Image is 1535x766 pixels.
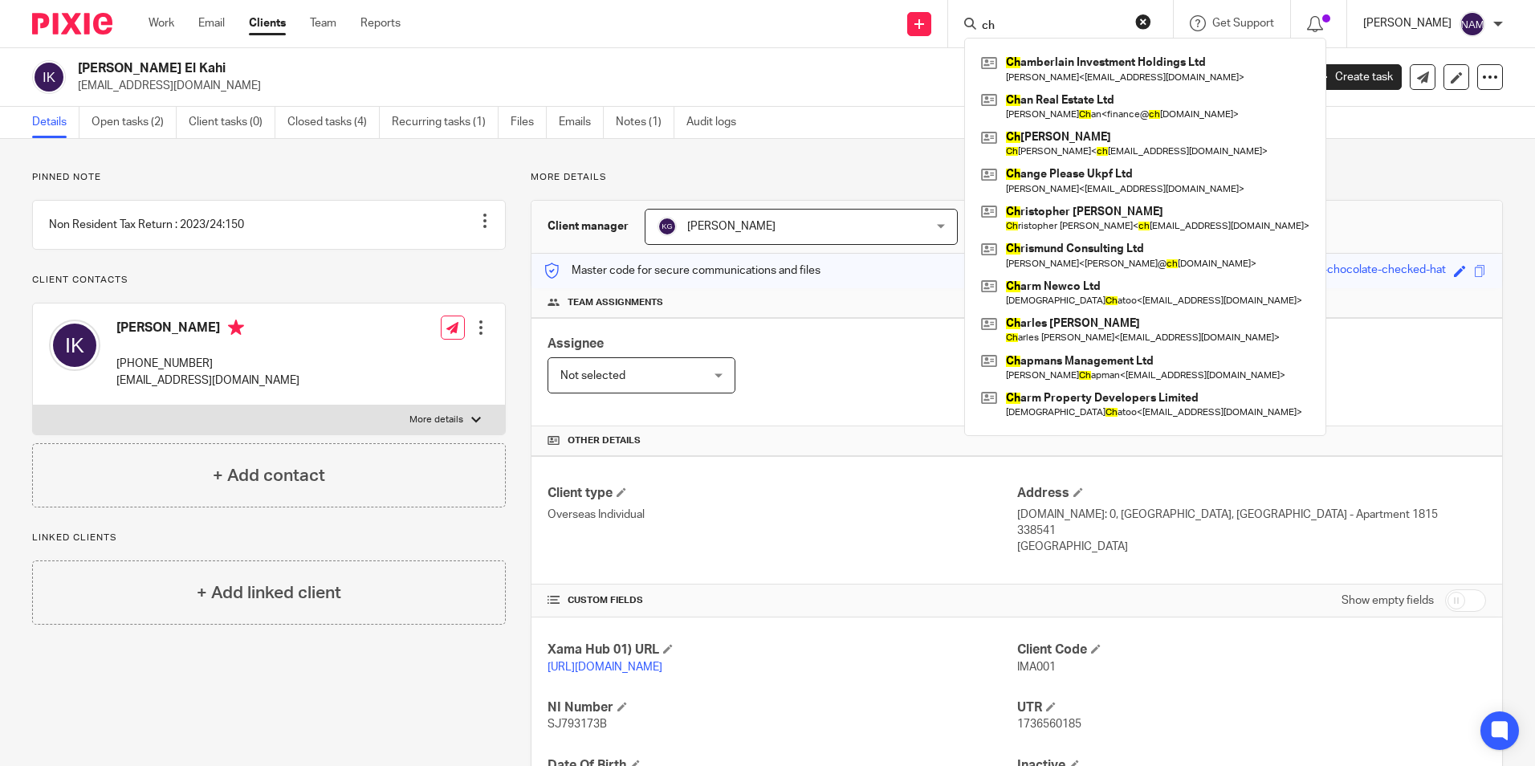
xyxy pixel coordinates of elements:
[560,370,625,381] span: Not selected
[310,15,336,31] a: Team
[249,15,286,31] a: Clients
[78,60,1043,77] h2: [PERSON_NAME] El Kahi
[198,15,225,31] a: Email
[686,107,748,138] a: Audit logs
[548,507,1016,523] p: Overseas Individual
[548,337,604,350] span: Assignee
[392,107,499,138] a: Recurring tasks (1)
[49,320,100,371] img: svg%3E
[1460,11,1485,37] img: svg%3E
[287,107,380,138] a: Closed tasks (4)
[213,463,325,488] h4: + Add contact
[116,373,299,389] p: [EMAIL_ADDRESS][DOMAIN_NAME]
[197,581,341,605] h4: + Add linked client
[548,719,607,730] span: SJ793173B
[1309,64,1402,90] a: Create task
[32,274,506,287] p: Client contacts
[616,107,674,138] a: Notes (1)
[559,107,604,138] a: Emails
[1017,507,1486,523] p: [DOMAIN_NAME]: 0, [GEOGRAPHIC_DATA], [GEOGRAPHIC_DATA] - Apartment 1815
[1363,15,1452,31] p: [PERSON_NAME]
[32,171,506,184] p: Pinned note
[32,532,506,544] p: Linked clients
[228,320,244,336] i: Primary
[409,414,463,426] p: More details
[544,263,820,279] p: Master code for secure communications and files
[980,19,1125,34] input: Search
[32,13,112,35] img: Pixie
[1342,593,1434,609] label: Show empty fields
[511,107,547,138] a: Files
[548,218,629,234] h3: Client manager
[360,15,401,31] a: Reports
[1017,662,1056,673] span: IMA001
[116,356,299,372] p: [PHONE_NUMBER]
[687,221,776,232] span: [PERSON_NAME]
[189,107,275,138] a: Client tasks (0)
[116,320,299,340] h4: [PERSON_NAME]
[1017,642,1486,658] h4: Client Code
[1135,14,1151,30] button: Clear
[1017,523,1486,539] p: 338541
[658,217,677,236] img: svg%3E
[32,60,66,94] img: svg%3E
[1017,699,1486,716] h4: UTR
[548,699,1016,716] h4: NI Number
[78,78,1285,94] p: [EMAIL_ADDRESS][DOMAIN_NAME]
[568,296,663,309] span: Team assignments
[548,594,1016,607] h4: CUSTOM FIELDS
[548,642,1016,658] h4: Xama Hub 01) URL
[531,171,1503,184] p: More details
[1212,18,1274,29] span: Get Support
[1265,262,1446,280] div: established-chocolate-checked-hat
[548,662,662,673] a: [URL][DOMAIN_NAME]
[32,107,79,138] a: Details
[548,485,1016,502] h4: Client type
[149,15,174,31] a: Work
[1017,719,1081,730] span: 1736560185
[1017,539,1486,555] p: [GEOGRAPHIC_DATA]
[568,434,641,447] span: Other details
[1017,485,1486,502] h4: Address
[92,107,177,138] a: Open tasks (2)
